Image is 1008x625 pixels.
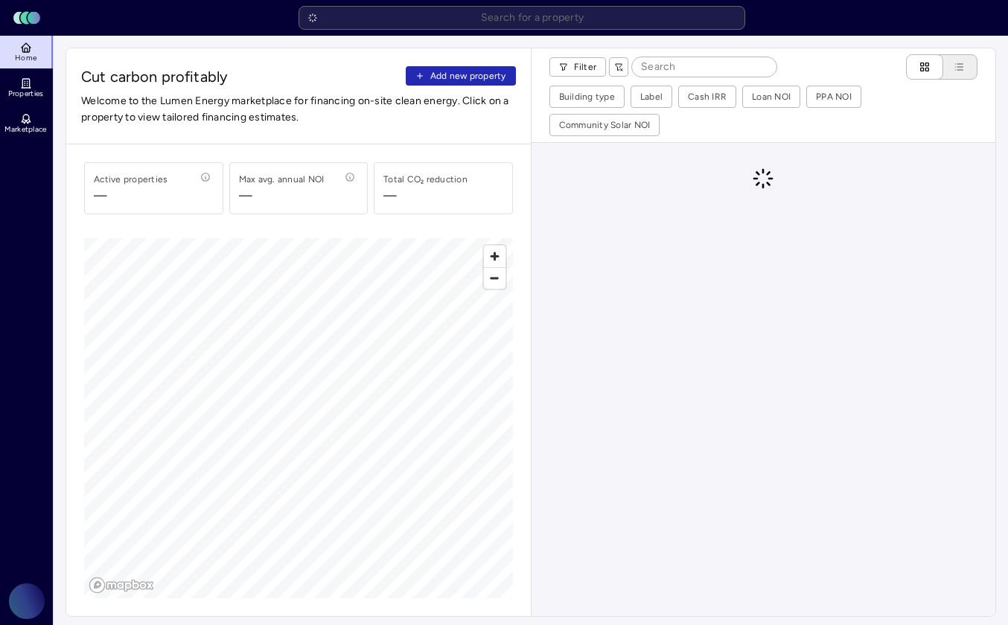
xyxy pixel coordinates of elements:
[559,118,651,132] div: Community Solar NOI
[299,6,745,30] input: Search for a property
[928,54,977,80] button: List view
[484,246,505,267] button: Zoom in
[94,187,168,205] span: —
[550,115,660,135] button: Community Solar NOI
[640,89,663,104] div: Label
[550,86,624,107] button: Building type
[631,86,672,107] button: Label
[549,57,607,77] button: Filter
[752,89,791,104] div: Loan NOI
[8,89,44,98] span: Properties
[81,93,516,126] span: Welcome to the Lumen Energy marketplace for financing on-site clean energy. Click on a property t...
[406,66,516,86] button: Add new property
[84,238,513,598] canvas: Map
[430,68,506,83] span: Add new property
[89,577,154,594] a: Mapbox logo
[816,89,852,104] div: PPA NOI
[383,172,468,187] div: Total CO₂ reduction
[679,86,736,107] button: Cash IRR
[4,125,46,134] span: Marketplace
[81,66,400,87] span: Cut carbon profitably
[484,268,505,289] span: Zoom out
[15,54,36,62] span: Home
[239,187,325,205] span: —
[574,60,597,74] span: Filter
[383,187,397,205] div: —
[94,172,168,187] div: Active properties
[807,86,861,107] button: PPA NOI
[484,267,505,289] button: Zoom out
[632,57,776,77] input: Search
[559,89,615,104] div: Building type
[906,54,943,80] button: Cards view
[688,89,727,104] div: Cash IRR
[239,172,325,187] div: Max avg. annual NOI
[743,86,800,107] button: Loan NOI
